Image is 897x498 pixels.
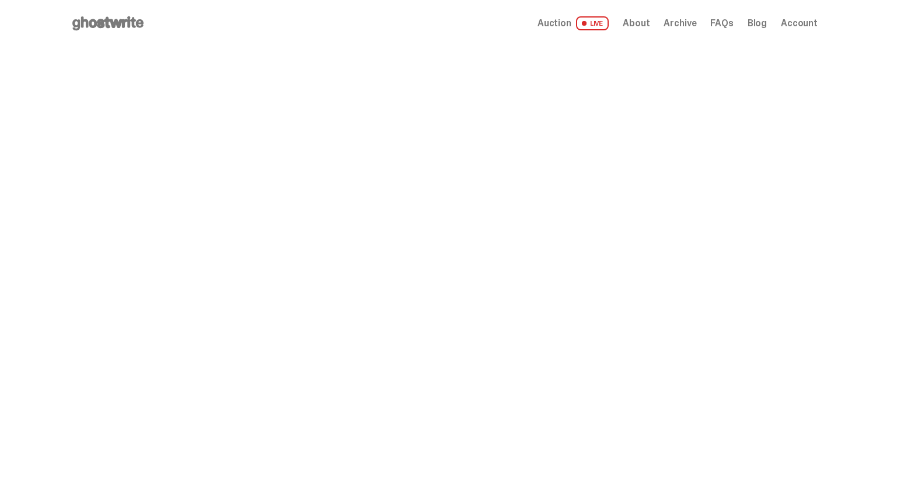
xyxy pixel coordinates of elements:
[748,19,767,28] a: Blog
[537,19,571,28] span: Auction
[537,16,609,30] a: Auction LIVE
[623,19,650,28] a: About
[781,19,818,28] a: Account
[710,19,733,28] a: FAQs
[664,19,696,28] a: Archive
[576,16,609,30] span: LIVE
